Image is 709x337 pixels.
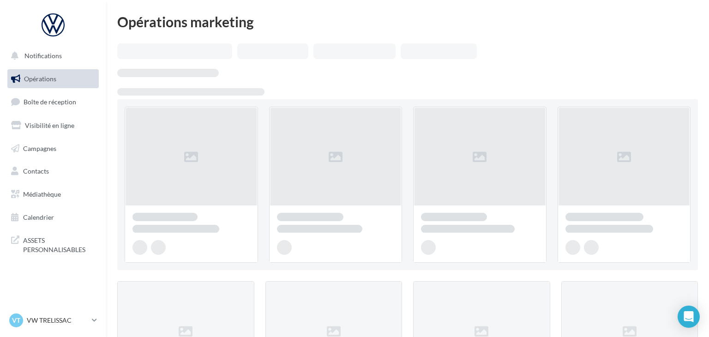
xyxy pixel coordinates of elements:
span: Notifications [24,52,62,60]
a: Visibilité en ligne [6,116,101,135]
p: VW TRELISSAC [27,316,88,325]
span: Visibilité en ligne [25,121,74,129]
span: ASSETS PERSONNALISABLES [23,234,95,254]
a: Opérations [6,69,101,89]
div: Open Intercom Messenger [678,306,700,328]
span: Boîte de réception [24,98,76,106]
a: ASSETS PERSONNALISABLES [6,230,101,258]
span: VT [12,316,20,325]
a: Médiathèque [6,185,101,204]
button: Notifications [6,46,97,66]
a: Campagnes [6,139,101,158]
div: Opérations marketing [117,15,698,29]
span: Campagnes [23,144,56,152]
a: Contacts [6,162,101,181]
a: Calendrier [6,208,101,227]
span: Médiathèque [23,190,61,198]
span: Contacts [23,167,49,175]
a: Boîte de réception [6,92,101,112]
span: Calendrier [23,213,54,221]
span: Opérations [24,75,56,83]
a: VT VW TRELISSAC [7,312,99,329]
